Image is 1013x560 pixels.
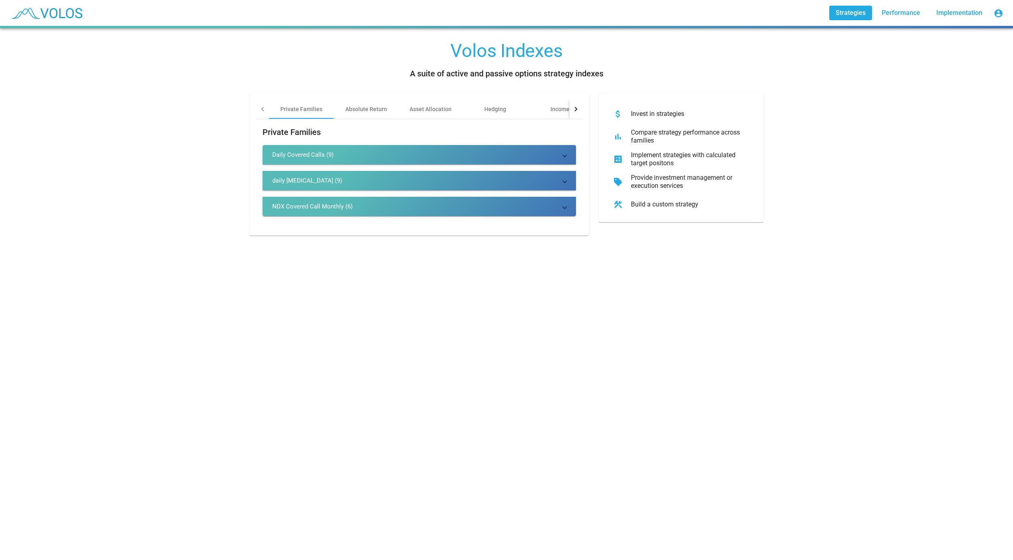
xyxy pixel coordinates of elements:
[345,105,387,113] div: Absolute Return
[272,177,342,185] div: daily [MEDICAL_DATA] (9)
[263,171,576,190] mat-expansion-panel-header: daily [MEDICAL_DATA] (9)
[624,110,750,118] div: Invest in strategies
[994,8,1003,18] mat-icon: account_circle
[484,105,506,113] div: Hedging
[612,107,624,120] mat-icon: attach_money
[624,174,750,190] div: Provide investment management or execution services
[930,6,989,20] a: Implementation
[612,175,624,188] mat-icon: sell
[605,148,757,171] button: Implement strategies with calculated target positons
[624,128,750,145] div: Compare strategy performance across families
[263,126,576,139] h2: Private Families
[612,153,624,166] mat-icon: calculate
[280,105,322,113] div: Private Families
[624,151,750,167] div: Implement strategies with calculated target positons
[605,103,757,125] button: Invest in strategies
[605,193,757,216] button: Build a custom strategy
[624,200,750,208] div: Build a custom strategy
[882,9,920,17] span: Performance
[263,145,576,164] mat-expansion-panel-header: Daily Covered Calls (9)
[551,105,570,113] div: Income
[605,125,757,148] button: Compare strategy performance across families
[272,151,334,159] div: Daily Covered Calls (9)
[612,130,624,143] mat-icon: bar_chart
[612,198,624,211] mat-icon: construction
[410,67,603,80] div: A suite of active and passive options strategy indexes
[6,3,86,23] img: blue_transparent.png
[875,6,927,20] a: Performance
[936,9,982,17] span: Implementation
[450,41,562,61] div: Volos Indexes
[605,171,757,193] button: Provide investment management or execution services
[410,105,452,113] div: Asset Allocation
[829,6,872,20] a: Strategies
[272,202,353,211] div: NDX Covered Call Monthly (6)
[263,197,576,216] mat-expansion-panel-header: NDX Covered Call Monthly (6)
[836,9,866,17] span: Strategies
